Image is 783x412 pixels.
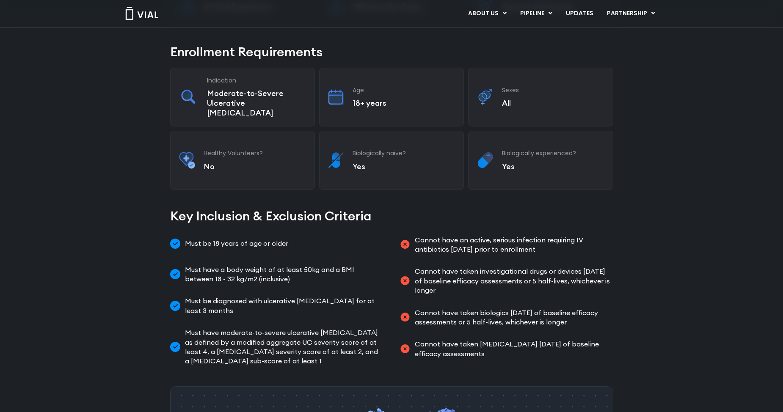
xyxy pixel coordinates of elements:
h3: Indication [207,77,306,84]
a: ABOUT USMenu Toggle [461,6,513,21]
p: Yes [502,162,604,171]
span: Cannot have taken [MEDICAL_DATA] [DATE] of baseline efficacy assessments [413,339,613,358]
h3: Age [353,86,455,94]
span: Cannot have taken investigational drugs or devices [DATE] of baseline efficacy assessments or 5 h... [413,266,613,295]
p: No [204,162,306,171]
span: Must have moderate-to-severe ulcerative [MEDICAL_DATA] as defined by a modified aggregate UC seve... [183,328,383,366]
h3: Biologically experienced? [502,149,604,157]
p: Moderate-to-Severe Ulcerative [MEDICAL_DATA] [207,88,306,118]
img: Vial Logo [125,7,159,20]
span: Cannot have taken biologics [DATE] of baseline efficacy assessments or 5 half-lives, whichever is... [413,308,613,327]
p: Yes [353,162,455,171]
h2: Key Inclusion & Exclusion Criteria [170,207,613,225]
h3: Healthy Volunteers? [204,149,306,157]
a: UPDATES [559,6,600,21]
span: Must be 18 years of age or older [183,235,288,252]
a: PARTNERSHIPMenu Toggle [600,6,662,21]
p: All [502,98,604,108]
p: 18+ years [353,98,455,108]
h3: Sexes [502,86,604,94]
a: PIPELINEMenu Toggle [513,6,559,21]
span: Must be diagnosed with ulcerative [MEDICAL_DATA] for at least 3 months [183,296,383,315]
h3: Biologically naive? [353,149,455,157]
span: Cannot have an active, serious infection requiring IV antibiotics [DATE] prior to enrollment [413,235,613,254]
span: Must have a body weight of at least 50kg and a BMI between 18 - 32 kg/m2 (inclusive) [183,265,383,284]
h2: Enrollment Requirements [170,43,613,61]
